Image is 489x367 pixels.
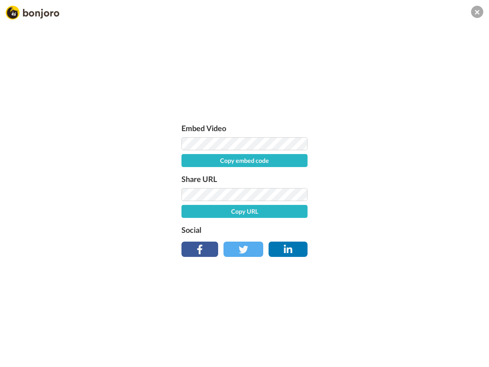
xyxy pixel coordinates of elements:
[181,173,308,185] label: Share URL
[181,205,308,218] button: Copy URL
[181,154,308,167] button: Copy embed code
[6,6,59,19] img: Bonjoro Logo
[181,224,308,236] label: Social
[181,122,308,134] label: Embed Video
